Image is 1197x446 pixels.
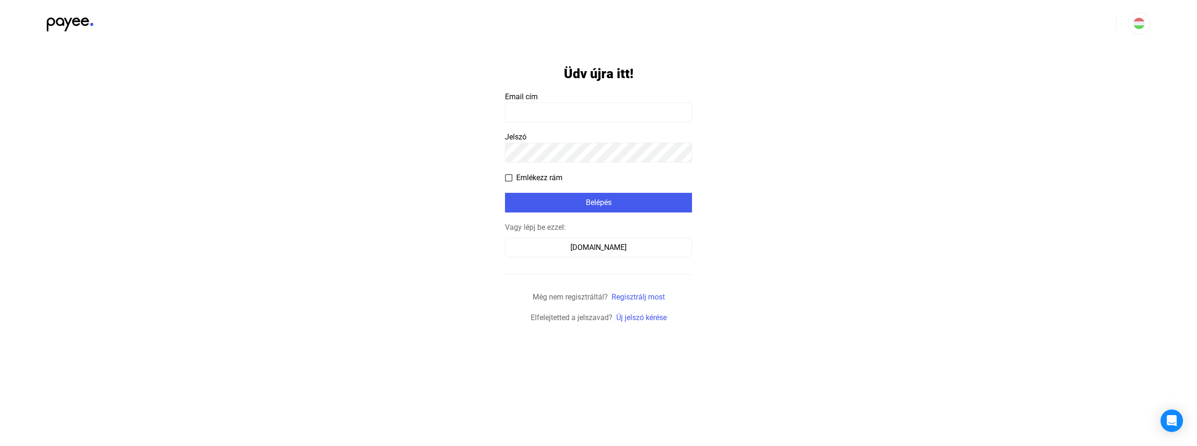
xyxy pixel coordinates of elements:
span: Jelszó [505,132,526,141]
span: Email cím [505,92,538,101]
div: Belépés [508,197,689,208]
img: black-payee-blue-dot.svg [47,12,94,31]
h1: Üdv újra itt! [564,66,634,82]
a: Új jelszó kérése [616,313,667,322]
div: Vagy lépj be ezzel: [505,222,692,233]
button: [DOMAIN_NAME] [505,238,692,257]
div: [DOMAIN_NAME] [508,242,689,253]
a: [DOMAIN_NAME] [505,243,692,252]
div: Open Intercom Messenger [1161,409,1183,432]
button: Belépés [505,193,692,212]
img: HU [1133,18,1145,29]
button: HU [1128,12,1150,35]
span: Elfelejtetted a jelszavad? [531,313,613,322]
span: Emlékezz rám [516,172,562,183]
span: Még nem regisztráltál? [533,292,608,301]
a: Regisztrálj most [612,292,665,301]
